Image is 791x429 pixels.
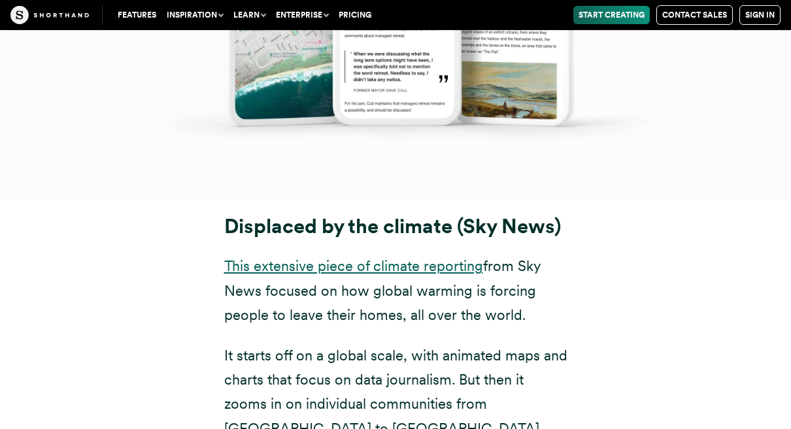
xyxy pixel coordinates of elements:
[112,6,161,24] a: Features
[656,5,733,25] a: Contact Sales
[573,6,650,24] a: Start Creating
[228,6,271,24] button: Learn
[224,257,483,274] a: This extensive piece of climate reporting
[333,6,377,24] a: Pricing
[739,5,781,25] a: Sign in
[10,6,89,24] img: The Craft
[271,6,333,24] button: Enterprise
[161,6,228,24] button: Inspiration
[224,254,567,327] p: from Sky News focused on how global warming is forcing people to leave their homes, all over the ...
[224,214,561,238] strong: Displaced by the climate (Sky News)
